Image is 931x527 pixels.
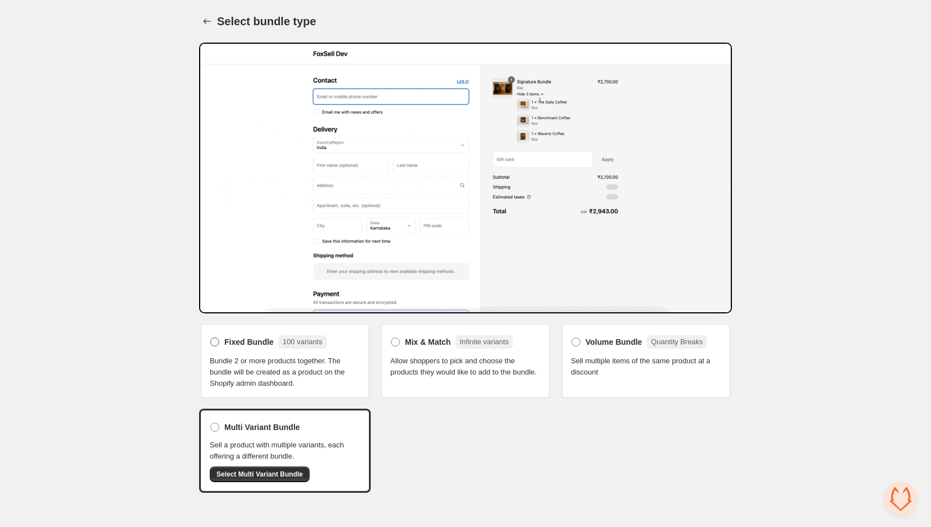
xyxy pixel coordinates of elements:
[217,15,316,28] h1: Select bundle type
[210,440,360,462] span: Sell a product with multiple variants, each offering a different bundle.
[199,43,732,313] img: Bundle Preview
[390,355,541,378] span: Allow shoppers to pick and choose the products they would like to add to the bundle.
[405,336,451,348] span: Mix & Match
[210,355,360,389] span: Bundle 2 or more products together. The bundle will be created as a product on the Shopify admin ...
[224,336,274,348] span: Fixed Bundle
[651,338,703,346] span: Quantity Breaks
[216,470,303,479] span: Select Multi Variant Bundle
[460,338,509,346] span: Infinite variants
[571,355,721,378] span: Sell multiple items of the same product at a discount
[884,482,918,516] a: Open chat
[210,466,310,482] button: Select Multi Variant Bundle
[586,336,642,348] span: Volume Bundle
[224,422,300,433] span: Multi Variant Bundle
[199,13,215,29] button: Back
[283,338,322,346] span: 100 variants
